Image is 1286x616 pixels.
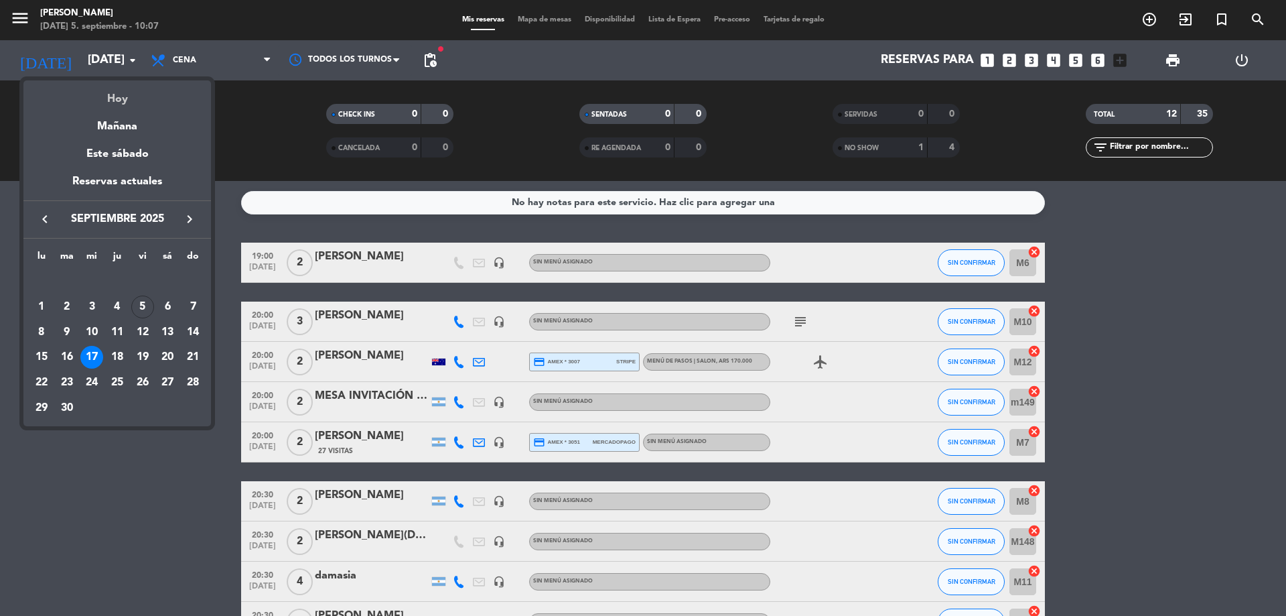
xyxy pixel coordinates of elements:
[180,294,206,320] td: 7 de septiembre de 2025
[130,370,155,395] td: 26 de septiembre de 2025
[30,371,53,394] div: 22
[156,371,179,394] div: 27
[80,346,103,369] div: 17
[56,397,78,420] div: 30
[30,397,53,420] div: 29
[23,135,211,173] div: Este sábado
[80,296,103,318] div: 3
[54,249,80,269] th: martes
[37,211,53,227] i: keyboard_arrow_left
[106,346,129,369] div: 18
[79,320,104,345] td: 10 de septiembre de 2025
[130,320,155,345] td: 12 de septiembre de 2025
[54,345,80,370] td: 16 de septiembre de 2025
[29,345,54,370] td: 15 de septiembre de 2025
[180,320,206,345] td: 14 de septiembre de 2025
[56,321,78,344] div: 9
[130,345,155,370] td: 19 de septiembre de 2025
[29,370,54,395] td: 22 de septiembre de 2025
[23,173,211,200] div: Reservas actuales
[180,345,206,370] td: 21 de septiembre de 2025
[106,321,129,344] div: 11
[155,370,181,395] td: 27 de septiembre de 2025
[155,320,181,345] td: 13 de septiembre de 2025
[80,371,103,394] div: 24
[182,346,204,369] div: 21
[177,210,202,228] button: keyboard_arrow_right
[155,249,181,269] th: sábado
[30,346,53,369] div: 15
[180,370,206,395] td: 28 de septiembre de 2025
[56,346,78,369] div: 16
[57,210,177,228] span: septiembre 2025
[23,108,211,135] div: Mañana
[131,296,154,318] div: 5
[29,269,206,294] td: SEP.
[180,249,206,269] th: domingo
[106,371,129,394] div: 25
[155,294,181,320] td: 6 de septiembre de 2025
[30,296,53,318] div: 1
[56,296,78,318] div: 2
[54,320,80,345] td: 9 de septiembre de 2025
[130,294,155,320] td: 5 de septiembre de 2025
[131,371,154,394] div: 26
[29,320,54,345] td: 8 de septiembre de 2025
[29,294,54,320] td: 1 de septiembre de 2025
[182,321,204,344] div: 14
[30,321,53,344] div: 8
[156,346,179,369] div: 20
[54,294,80,320] td: 2 de septiembre de 2025
[156,321,179,344] div: 13
[104,249,130,269] th: jueves
[104,370,130,395] td: 25 de septiembre de 2025
[54,395,80,421] td: 30 de septiembre de 2025
[79,249,104,269] th: miércoles
[182,371,204,394] div: 28
[29,395,54,421] td: 29 de septiembre de 2025
[23,80,211,108] div: Hoy
[80,321,103,344] div: 10
[79,370,104,395] td: 24 de septiembre de 2025
[156,296,179,318] div: 6
[104,294,130,320] td: 4 de septiembre de 2025
[79,294,104,320] td: 3 de septiembre de 2025
[130,249,155,269] th: viernes
[79,345,104,370] td: 17 de septiembre de 2025
[54,370,80,395] td: 23 de septiembre de 2025
[131,346,154,369] div: 19
[33,210,57,228] button: keyboard_arrow_left
[182,296,204,318] div: 7
[104,345,130,370] td: 18 de septiembre de 2025
[106,296,129,318] div: 4
[29,249,54,269] th: lunes
[131,321,154,344] div: 12
[104,320,130,345] td: 11 de septiembre de 2025
[182,211,198,227] i: keyboard_arrow_right
[155,345,181,370] td: 20 de septiembre de 2025
[56,371,78,394] div: 23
